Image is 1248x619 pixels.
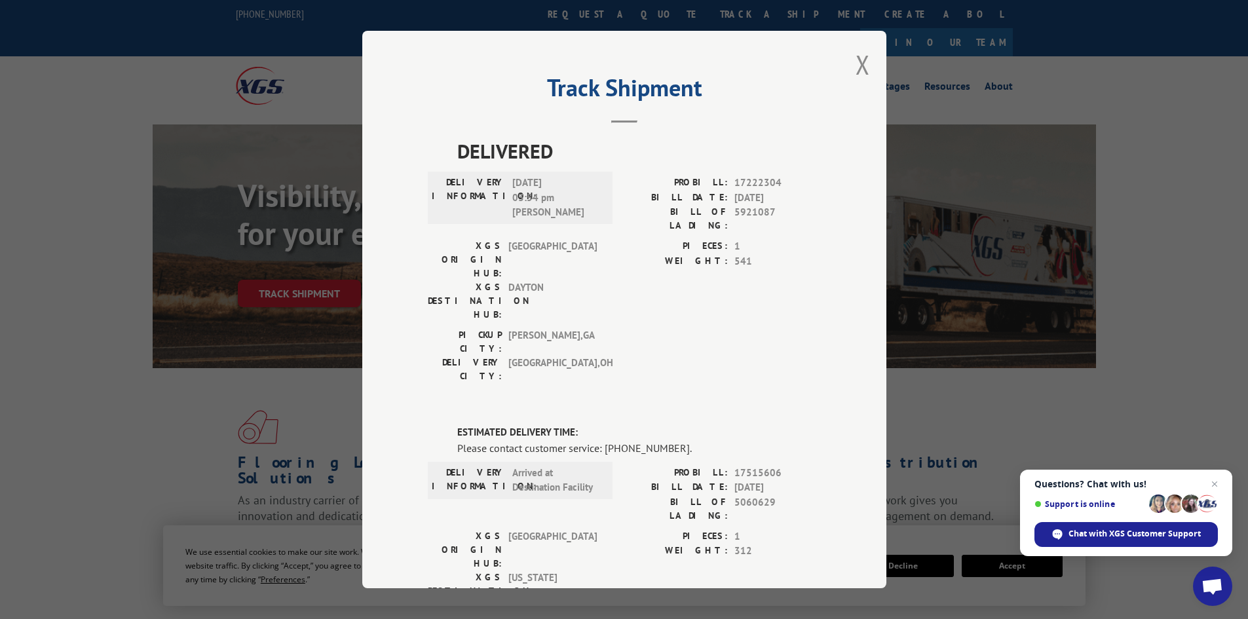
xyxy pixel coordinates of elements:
span: [GEOGRAPHIC_DATA] , OH [508,356,597,383]
label: ESTIMATED DELIVERY TIME: [457,425,821,440]
span: [GEOGRAPHIC_DATA] [508,239,597,280]
label: BILL OF LADING: [624,205,728,233]
span: 17515606 [734,466,821,481]
span: Chat with XGS Customer Support [1068,528,1201,540]
span: 312 [734,544,821,559]
label: XGS ORIGIN HUB: [428,529,502,571]
span: [DATE] 03:54 pm [PERSON_NAME] [512,176,601,220]
span: Chat with XGS Customer Support [1034,522,1218,547]
label: BILL DATE: [624,480,728,495]
label: PICKUP CITY: [428,328,502,356]
span: 541 [734,254,821,269]
span: [PERSON_NAME] , GA [508,328,597,356]
label: WEIGHT: [624,254,728,269]
span: Questions? Chat with us! [1034,479,1218,489]
label: DELIVERY INFORMATION: [432,176,506,220]
span: 1 [734,529,821,544]
span: 1 [734,239,821,254]
span: 5060629 [734,495,821,523]
span: [GEOGRAPHIC_DATA] [508,529,597,571]
span: [DATE] [734,191,821,206]
span: DAYTON [508,280,597,322]
span: Support is online [1034,499,1144,509]
span: Arrived at Destination Facility [512,466,601,495]
span: DELIVERED [457,136,821,166]
span: [US_STATE][GEOGRAPHIC_DATA] [508,571,597,612]
div: Please contact customer service: [PHONE_NUMBER]. [457,440,821,456]
h2: Track Shipment [428,79,821,103]
label: DELIVERY INFORMATION: [432,466,506,495]
label: PIECES: [624,529,728,544]
label: PROBILL: [624,176,728,191]
label: BILL OF LADING: [624,495,728,523]
label: XGS DESTINATION HUB: [428,280,502,322]
span: 17222304 [734,176,821,191]
label: WEIGHT: [624,544,728,559]
button: Close modal [856,47,870,82]
a: Open chat [1193,567,1232,606]
span: 5921087 [734,205,821,233]
label: PIECES: [624,239,728,254]
label: XGS DESTINATION HUB: [428,571,502,612]
label: PROBILL: [624,466,728,481]
span: [DATE] [734,480,821,495]
label: BILL DATE: [624,191,728,206]
label: DELIVERY CITY: [428,356,502,383]
label: XGS ORIGIN HUB: [428,239,502,280]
